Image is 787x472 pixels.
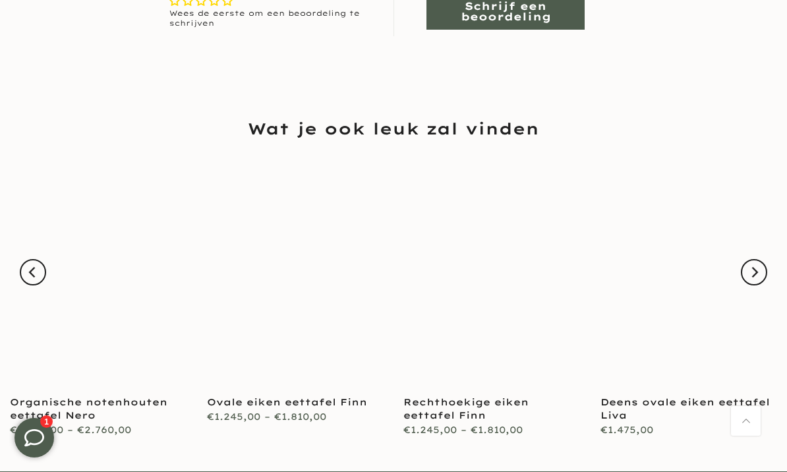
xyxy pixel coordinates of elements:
div: €1.245,00 – €1.810,00 [403,422,581,438]
span: Wat je ook leuk zal vinden [248,117,539,140]
a: Ovale eiken eettafel Finn [207,396,367,408]
div: €1.245,00 – €1.810,00 [207,409,384,425]
iframe: toggle-frame [1,405,67,471]
a: Deens ovale eiken eettafel Liva [600,396,770,421]
div: Wees de eerste om een beoordeling te schrijven [169,9,393,29]
a: Organische notenhouten eettafel Nero [10,396,167,421]
div: €1.805,00 – €2.760,00 [10,422,187,438]
a: Rechthoekige eiken eettafel Finn [403,396,529,421]
button: Next [741,259,767,285]
a: Terug naar boven [731,406,761,436]
button: Previous [20,259,46,285]
div: €1.475,00 [600,422,778,438]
